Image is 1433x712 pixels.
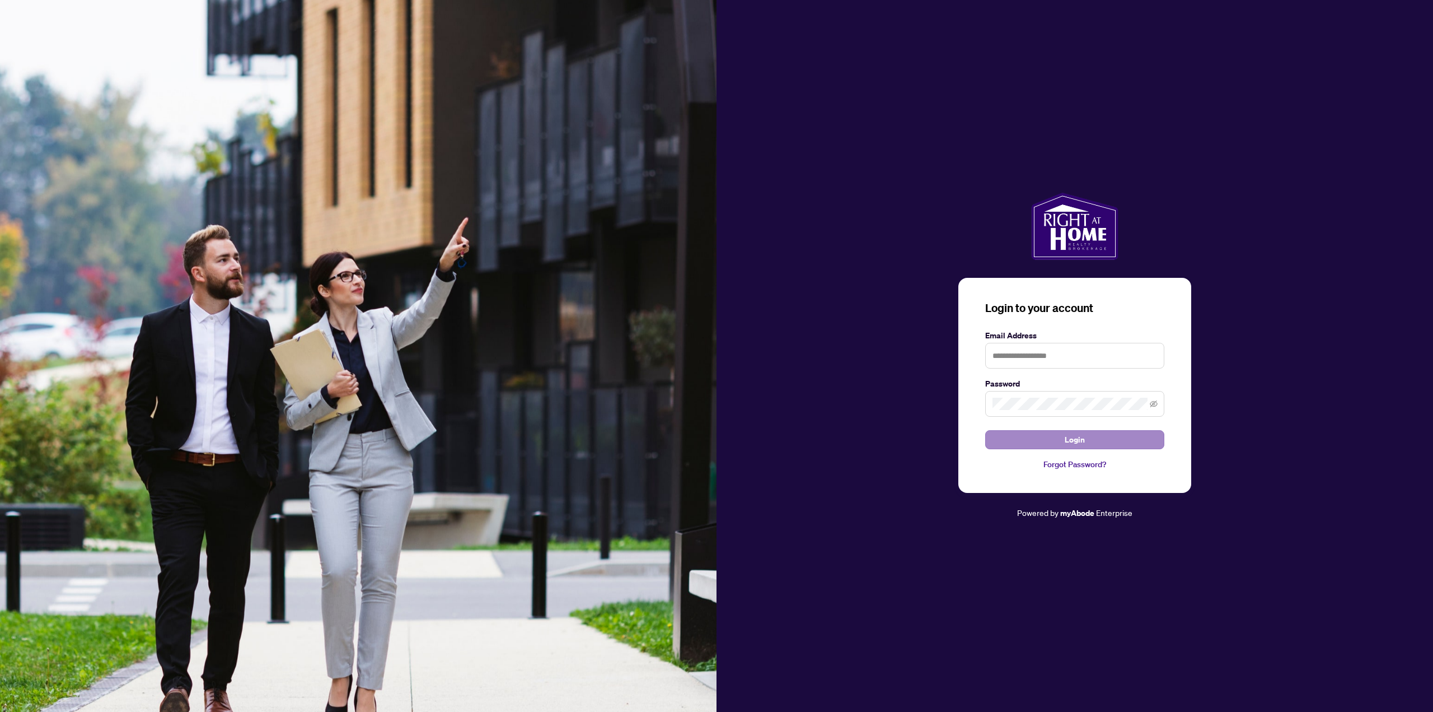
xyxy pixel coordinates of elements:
span: Enterprise [1096,508,1132,518]
a: myAbode [1060,507,1094,519]
h3: Login to your account [985,300,1164,316]
span: eye-invisible [1150,400,1158,408]
label: Email Address [985,329,1164,342]
label: Password [985,378,1164,390]
span: Powered by [1017,508,1059,518]
span: Login [1065,431,1085,449]
img: ma-logo [1031,193,1118,260]
a: Forgot Password? [985,458,1164,471]
button: Login [985,430,1164,449]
